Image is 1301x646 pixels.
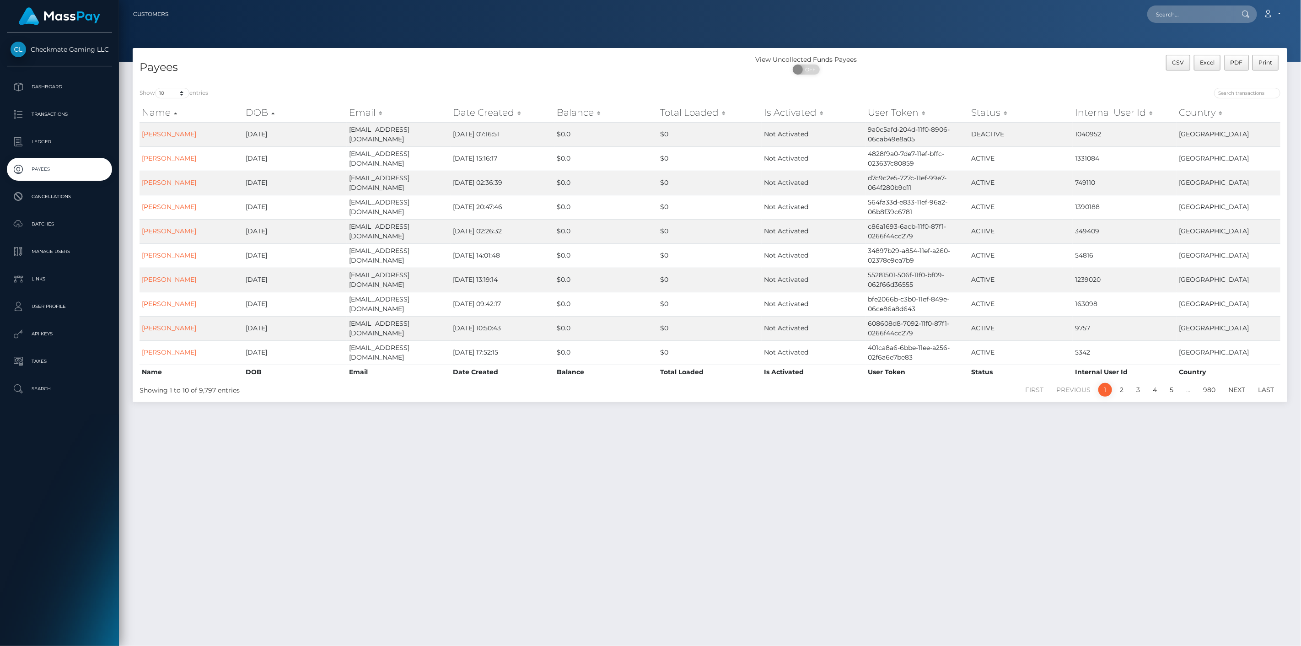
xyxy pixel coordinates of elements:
[243,195,347,219] td: [DATE]
[1177,122,1280,146] td: [GEOGRAPHIC_DATA]
[658,219,762,243] td: $0
[554,365,658,379] th: Balance
[243,243,347,268] td: [DATE]
[866,365,969,379] th: User Token
[1177,171,1280,195] td: [GEOGRAPHIC_DATA]
[1253,55,1279,70] button: Print
[969,195,1073,219] td: ACTIVE
[142,348,196,356] a: [PERSON_NAME]
[451,340,554,365] td: [DATE] 17:52:15
[451,365,554,379] th: Date Created
[11,382,108,396] p: Search
[1177,103,1280,122] th: Country: activate to sort column ascending
[1177,340,1280,365] td: [GEOGRAPHIC_DATA]
[658,316,762,340] td: $0
[243,171,347,195] td: [DATE]
[1166,55,1190,70] button: CSV
[866,292,969,316] td: bfe2066b-c3b0-11ef-849e-06ce86a8d643
[762,243,866,268] td: Not Activated
[451,316,554,340] td: [DATE] 10:50:43
[11,300,108,313] p: User Profile
[1073,340,1177,365] td: 5342
[347,292,451,316] td: [EMAIL_ADDRESS][DOMAIN_NAME]
[1194,55,1221,70] button: Excel
[762,171,866,195] td: Not Activated
[762,195,866,219] td: Not Activated
[347,122,451,146] td: [EMAIL_ADDRESS][DOMAIN_NAME]
[347,340,451,365] td: [EMAIL_ADDRESS][DOMAIN_NAME]
[969,122,1073,146] td: DEACTIVE
[1177,292,1280,316] td: [GEOGRAPHIC_DATA]
[762,146,866,171] td: Not Activated
[710,55,903,65] div: View Uncollected Funds Payees
[142,275,196,284] a: [PERSON_NAME]
[243,365,347,379] th: DOB
[866,316,969,340] td: 608608d8-7092-11f0-87f1-0266f44cc279
[451,268,554,292] td: [DATE] 13:19:14
[142,178,196,187] a: [PERSON_NAME]
[554,316,658,340] td: $0.0
[7,268,112,291] a: Links
[347,146,451,171] td: [EMAIL_ADDRESS][DOMAIN_NAME]
[7,213,112,236] a: Batches
[243,340,347,365] td: [DATE]
[243,103,347,122] th: DOB: activate to sort column descending
[969,171,1073,195] td: ACTIVE
[1259,59,1273,66] span: Print
[243,219,347,243] td: [DATE]
[140,365,243,379] th: Name
[1214,88,1280,98] input: Search transactions
[1231,59,1243,66] span: PDF
[1147,5,1233,23] input: Search...
[142,324,196,332] a: [PERSON_NAME]
[554,243,658,268] td: $0.0
[554,103,658,122] th: Balance: activate to sort column ascending
[7,377,112,400] a: Search
[142,227,196,235] a: [PERSON_NAME]
[347,103,451,122] th: Email: activate to sort column ascending
[1073,268,1177,292] td: 1239020
[140,59,703,75] h4: Payees
[658,292,762,316] td: $0
[347,316,451,340] td: [EMAIL_ADDRESS][DOMAIN_NAME]
[554,171,658,195] td: $0.0
[1115,383,1129,397] a: 2
[1200,59,1215,66] span: Excel
[658,195,762,219] td: $0
[969,219,1073,243] td: ACTIVE
[451,122,554,146] td: [DATE] 07:16:51
[762,268,866,292] td: Not Activated
[866,171,969,195] td: d7c9c2e5-727c-11ef-99e7-064f280b9d11
[762,340,866,365] td: Not Activated
[7,323,112,345] a: API Keys
[142,130,196,138] a: [PERSON_NAME]
[11,245,108,258] p: Manage Users
[451,195,554,219] td: [DATE] 20:47:46
[1073,195,1177,219] td: 1390188
[1073,103,1177,122] th: Internal User Id: activate to sort column ascending
[1073,171,1177,195] td: 749110
[1177,146,1280,171] td: [GEOGRAPHIC_DATA]
[243,146,347,171] td: [DATE]
[969,292,1073,316] td: ACTIVE
[451,292,554,316] td: [DATE] 09:42:17
[243,122,347,146] td: [DATE]
[554,146,658,171] td: $0.0
[762,122,866,146] td: Not Activated
[133,5,168,24] a: Customers
[347,219,451,243] td: [EMAIL_ADDRESS][DOMAIN_NAME]
[554,340,658,365] td: $0.0
[658,122,762,146] td: $0
[969,316,1073,340] td: ACTIVE
[658,243,762,268] td: $0
[347,171,451,195] td: [EMAIL_ADDRESS][DOMAIN_NAME]
[142,203,196,211] a: [PERSON_NAME]
[658,365,762,379] th: Total Loaded
[1177,316,1280,340] td: [GEOGRAPHIC_DATA]
[1073,146,1177,171] td: 1331084
[7,185,112,208] a: Cancellations
[969,146,1073,171] td: ACTIVE
[7,130,112,153] a: Ledger
[866,146,969,171] td: 4828f9a0-7de7-11ef-bffc-023637c80859
[554,195,658,219] td: $0.0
